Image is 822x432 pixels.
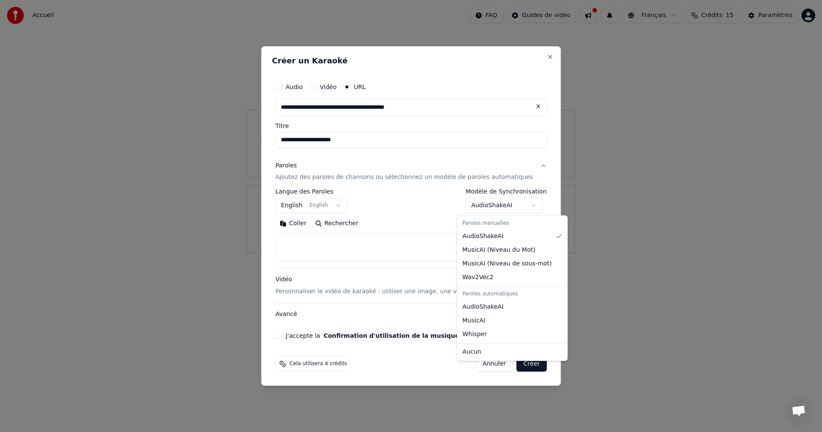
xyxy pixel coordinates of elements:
div: Paroles automatiques [459,288,566,300]
span: Wav2Vec2 [462,273,493,282]
span: MusicAI ( Niveau de sous-mot ) [462,259,552,268]
div: Paroles manuelles [459,217,566,229]
span: Aucun [462,348,481,356]
span: Whisper [462,330,487,339]
span: MusicAI [462,316,485,325]
span: AudioShakeAI [462,232,503,241]
span: MusicAI ( Niveau du Mot ) [462,246,535,254]
span: AudioShakeAI [462,303,503,311]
